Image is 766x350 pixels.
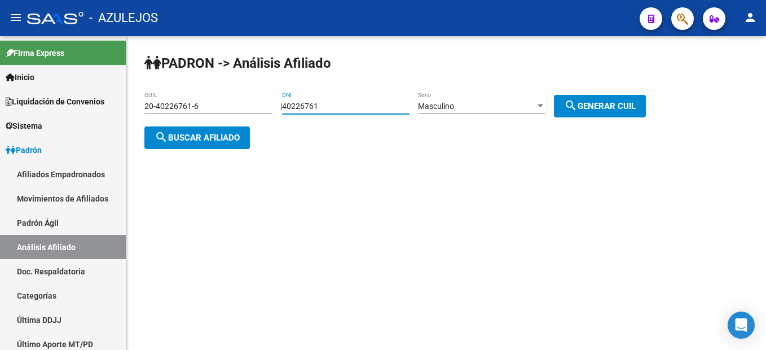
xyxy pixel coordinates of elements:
span: Firma Express [6,47,64,59]
span: Liquidación de Convenios [6,95,104,108]
button: Buscar afiliado [144,126,250,149]
span: Padrón [6,144,42,156]
mat-icon: menu [9,11,23,24]
span: Sistema [6,120,42,132]
div: | [280,102,654,111]
button: Generar CUIL [554,95,646,117]
strong: PADRON -> Análisis Afiliado [144,55,331,71]
mat-icon: search [564,99,578,112]
mat-icon: search [155,130,168,144]
span: Generar CUIL [564,101,636,111]
mat-icon: person [743,11,757,24]
span: - AZULEJOS [89,6,158,30]
span: Inicio [6,71,34,84]
span: Buscar afiliado [155,133,240,143]
div: Open Intercom Messenger [728,312,755,339]
span: Masculino [418,102,454,111]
